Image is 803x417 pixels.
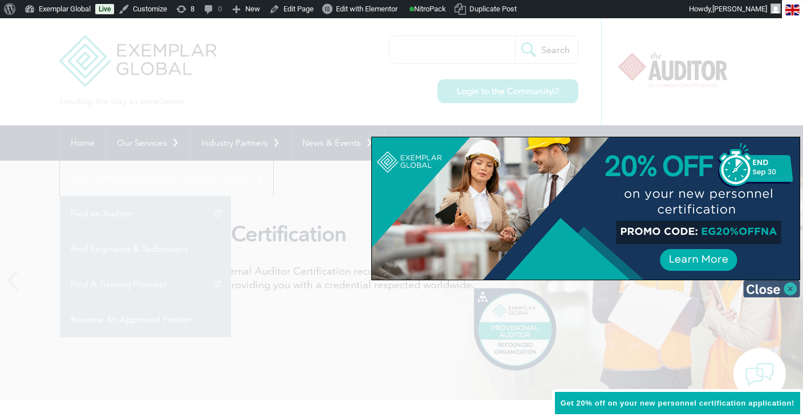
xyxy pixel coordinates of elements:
span: Edit with Elementor [336,5,398,13]
span: [PERSON_NAME] [712,5,767,13]
span: Get 20% off on your new personnel certification application! [561,399,794,407]
a: Live [95,4,114,14]
img: en [785,5,800,15]
img: Close [743,280,800,297]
